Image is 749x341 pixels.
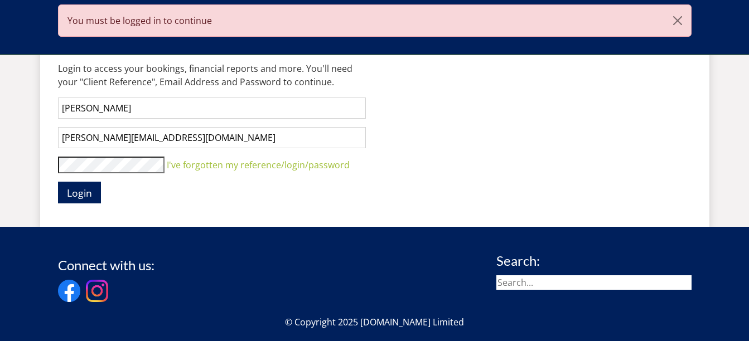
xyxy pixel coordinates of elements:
a: I've forgotten my reference/login/password [167,159,350,171]
input: Search... [496,275,692,290]
input: Account Reference [58,98,366,119]
p: Login to access your bookings, financial reports and more. You'll need your "Client Reference", E... [58,62,366,89]
button: Login [58,182,101,203]
h3: Search: [496,254,692,268]
p: © Copyright 2025 [DOMAIN_NAME] Limited [58,315,692,329]
img: Facebook [58,280,80,302]
h3: Connect with us: [58,258,154,272]
span: Login [67,186,92,199]
iframe: Customer reviews powered by Trustpilot [52,39,170,48]
div: You must be logged in to continue [58,4,692,37]
img: Instagram [86,280,108,302]
input: Email [58,127,366,148]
